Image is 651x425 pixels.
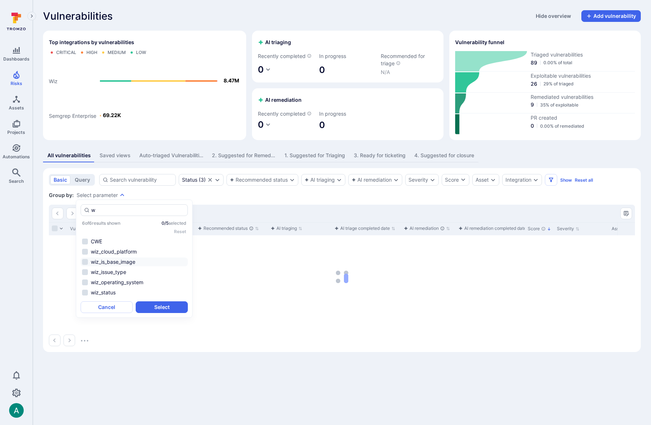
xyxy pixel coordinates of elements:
input: Search vulnerability [110,176,173,183]
li: wiz_cloud_platform [81,247,188,256]
button: Reset all [575,177,593,183]
span: Recently completed [258,53,315,60]
button: Status(3) [182,177,206,183]
span: In progress [319,110,376,117]
h2: AI remediation [258,96,302,104]
span: 0 [531,122,534,130]
div: 4. Suggested for closure [414,152,474,159]
button: Expand dropdown [393,177,399,183]
span: Risks [11,81,22,86]
button: Sort by Score [528,226,551,232]
text: Semgrep Enterprise [49,113,96,119]
text: 69.22K [103,112,121,118]
button: Expand dropdown [336,177,342,183]
span: In progress [319,53,376,60]
div: The vulnerability score is based on the parameters defined in the settings [541,227,546,231]
div: Top integrations by vulnerabilities [43,31,246,140]
span: 35% of exploitable [540,102,578,108]
div: 3. Ready for ticketing [354,152,406,159]
div: AI triage completed date [334,225,390,232]
span: 0 / 5 [162,220,168,226]
span: Dashboards [3,56,30,62]
button: Sort by function(){return k.createElement(hN.A,{direction:"row",alignItems:"center",gap:4},k.crea... [334,225,395,231]
p: selected [162,220,186,226]
div: Recommended status [198,225,253,232]
button: Sort by function(){return k.createElement(hN.A,{direction:"row",alignItems:"center",gap:4},k.crea... [458,225,532,231]
div: Auto-triaged Vulnerabilities [139,152,203,159]
div: AI triaging [271,225,297,232]
button: Expand dropdown [490,177,496,183]
button: Asset [476,177,489,183]
button: AI remediation [352,177,392,183]
button: Hide overview [531,10,576,22]
div: Manage columns [620,208,632,219]
div: High [86,50,97,55]
button: Integration [505,177,531,183]
span: 0 [258,64,264,75]
span: 0.00% of total [543,60,572,65]
span: Recommended for triage [381,53,438,67]
button: 0 [258,119,271,131]
svg: Top integrations by vulnerabilities bar [49,58,240,134]
span: Group by: [49,192,74,199]
button: Expand dropdown [119,192,125,198]
button: Expand dropdown [214,177,220,183]
button: AI triaging [305,177,335,183]
button: Recommended status [230,177,288,183]
span: Remediated vulnerabilities [531,93,635,101]
span: Select all rows [52,225,58,231]
button: Show [560,177,572,183]
span: 0 [319,119,376,131]
button: Sort by function(){return k.createElement(hN.A,{direction:"row",alignItems:"center",gap:4},k.crea... [198,225,259,231]
input: Search parameter [91,206,185,214]
h2: Vulnerability funnel [455,39,504,46]
h2: AI triaging [258,39,291,46]
div: Medium [108,50,126,55]
text: 8.47M [224,77,239,84]
div: AI remediation [404,225,445,232]
button: Reset [174,229,186,234]
div: Critical [56,50,76,55]
button: Cancel [81,301,133,313]
div: Status [182,177,197,183]
span: PR created [531,114,635,121]
span: Top integrations by vulnerabilities [49,39,134,46]
svg: Vulnerabilities with critical and high severity from supported integrations (SCA/SAST/CSPM) that ... [396,61,400,65]
button: Select [136,301,188,313]
span: 29% of triaged [543,81,574,86]
button: Severity [408,177,428,183]
button: Score [442,174,469,186]
div: AI remediation completed date [458,225,526,232]
button: Sort by Severity [557,226,580,232]
i: Expand navigation menu [29,13,34,19]
button: Sort by function(){return k.createElement(hN.A,{direction:"row",alignItems:"center",gap:4},k.crea... [404,225,450,231]
li: wiz_issue_type [81,268,188,277]
button: Sort by Vulnerability [70,226,101,232]
button: Go to the next page [66,208,78,219]
span: Projects [7,130,25,135]
button: Sort by Asset [612,226,628,232]
span: Triaged vulnerabilities [531,51,635,58]
button: Select parameter [77,192,118,198]
div: Arjan Dehar [9,403,24,418]
img: Loading... [81,340,88,341]
svg: AI remediated vulnerabilities in the last 7 days [307,111,311,116]
button: Expand dropdown [533,177,539,183]
li: wiz_is_base_image [81,258,188,266]
button: Clear selection [207,177,213,183]
div: grouping parameters [77,192,125,198]
button: Add vulnerability [581,10,641,22]
div: Low [136,50,146,55]
button: Go to the previous page [49,335,61,346]
button: 0 [258,64,271,76]
span: Vulnerabilities [43,10,113,22]
text: Wiz [49,78,58,84]
p: Sorted by: Highest first [547,225,551,233]
button: query [71,175,93,184]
